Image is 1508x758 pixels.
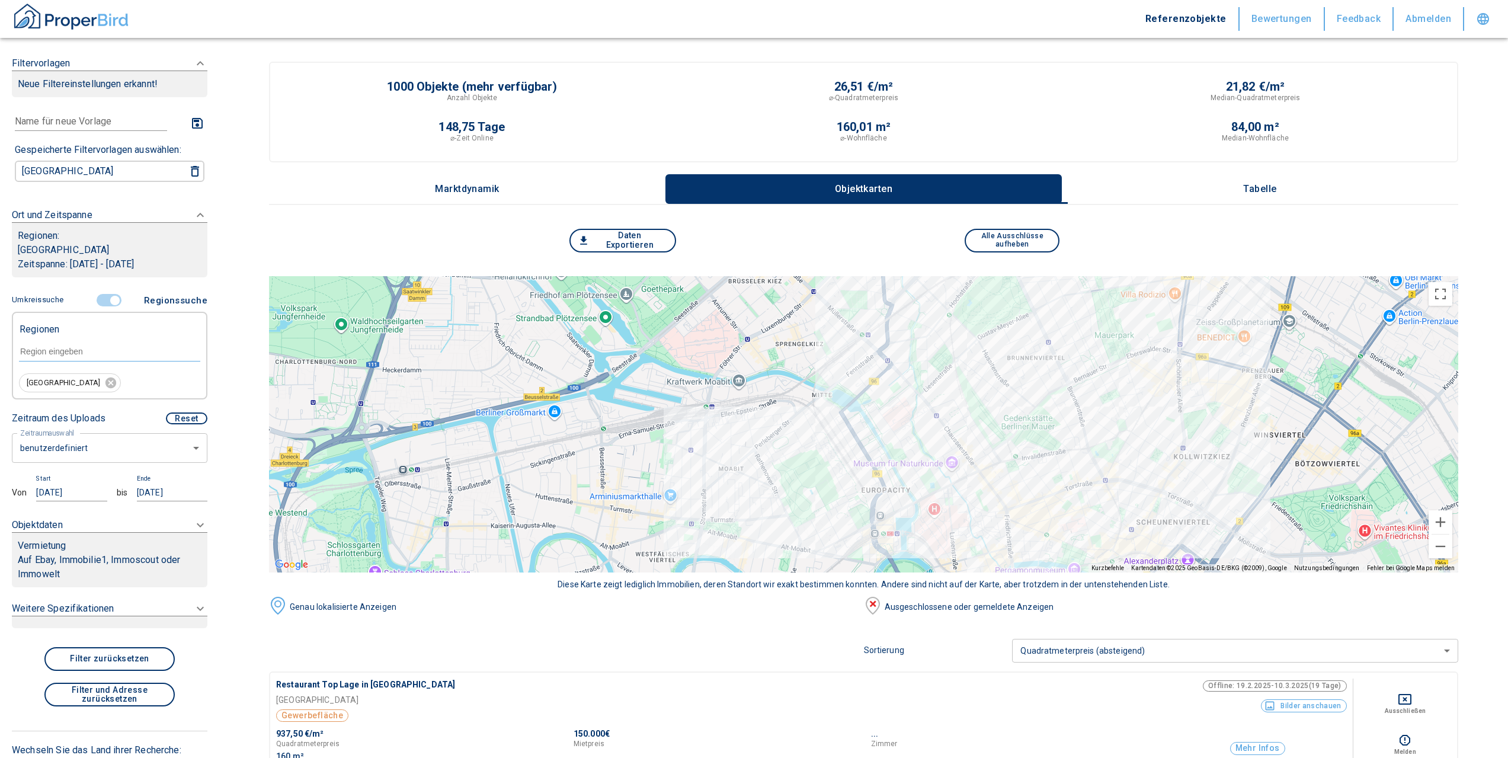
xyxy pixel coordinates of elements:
[12,432,207,463] div: benutzerdefiniert
[12,602,114,616] p: Weitere Spezifikationen
[871,728,878,740] p: ...
[834,184,894,194] p: Objektkarten
[1429,535,1452,558] button: Verkleinern
[1231,184,1290,194] p: Tabelle
[1394,7,1464,31] button: Abmelden
[166,412,207,424] button: Reset
[18,257,201,271] p: Zeitspanne: [DATE] - [DATE]
[12,511,207,594] div: ObjektdatenVermietungAuf Ebay, Immobilie1, Immoscout oder Immowelt
[12,44,207,109] div: FiltervorlagenNeue Filtereinstellungen erkannt!
[12,2,130,36] button: ProperBird Logo and Home Button
[12,196,207,289] div: Ort und ZeitspanneRegionen:[GEOGRAPHIC_DATA]Zeitspanne: [DATE] - [DATE]
[139,289,207,312] button: Regionssuche
[840,133,886,143] p: ⌀-Wohnfläche
[1091,564,1124,573] button: Kurzbefehle
[22,167,114,176] p: [GEOGRAPHIC_DATA]
[1131,565,1286,571] span: Kartendaten ©2025 GeoBasis-DE/BKG (©2009), Google
[18,243,201,257] p: [GEOGRAPHIC_DATA]
[1385,706,1426,715] p: Ausschließen
[1230,742,1285,755] button: Mehr Infos
[1226,81,1285,92] p: 21,82 €/m²
[12,56,70,71] p: Filtervorlagen
[15,143,181,157] p: Gespeicherte Filtervorlagen auswählen:
[12,594,207,635] div: Weitere Spezifikationen
[871,740,898,747] p: Zimmer
[117,487,127,498] div: bis
[1325,7,1394,31] button: Feedback
[19,373,121,392] div: [GEOGRAPHIC_DATA]
[1367,565,1455,571] a: Fehler bei Google Maps melden
[269,597,287,615] img: image
[438,121,505,133] p: 148,75 Tage
[44,647,175,671] button: Filter zurücksetzen
[272,557,311,573] img: Google
[829,92,898,103] p: ⌀-Quadratmeterpreis
[1394,747,1416,756] p: Melden
[965,229,1059,252] button: Alle Ausschlüsse aufheben
[834,81,894,92] p: 26,51 €/m²
[276,740,340,747] p: Quadratmeterpreis
[19,346,200,357] input: Region eingeben
[20,378,108,389] span: [GEOGRAPHIC_DATA]
[12,411,105,426] p: Zeitraum des Uploads
[864,597,882,615] img: image
[18,229,201,243] p: Regionen :
[1134,7,1240,31] button: Referenzobjekte
[269,578,1458,591] div: Diese Karte zeigt lediglich Immobilien, deren Standort wir exakt bestimmen konnten. Andere sind n...
[137,474,151,483] p: Ende
[12,2,130,31] img: ProperBird Logo and Home Button
[20,319,59,334] p: Regionen
[1294,565,1360,571] a: Nutzungsbedingungen (wird in neuem Tab geöffnet)
[1429,282,1452,306] button: Vollbildansicht ein/aus
[435,184,500,194] p: Marktdynamik
[287,601,864,613] div: Genau lokalisierte Anzeigen
[1261,699,1347,712] button: Bilder anschauen
[574,740,604,747] p: Mietpreis
[137,484,207,501] input: dd.mm.yyyy
[36,484,107,501] input: dd.mm.yyyy
[569,229,676,252] button: Daten Exportieren
[450,133,493,143] p: ⌀-Zeit Online
[12,109,207,187] div: FiltervorlagenNeue Filtereinstellungen erkannt!
[12,208,92,222] p: Ort und Zeitspanne
[864,644,1013,657] p: Sortierung
[18,77,201,91] p: Neue Filtereinstellungen erkannt!
[12,290,68,311] button: Umkreissuche
[12,518,63,532] p: Objektdaten
[1429,510,1452,534] button: Vergrößern
[447,92,498,103] p: Anzahl Objekte
[1211,92,1301,103] p: Median-Quadratmeterpreis
[387,81,556,92] p: 1000 Objekte (mehr verfügbar)
[1240,7,1325,31] button: Bewertungen
[17,163,171,180] button: [GEOGRAPHIC_DATA]
[36,474,51,483] p: Start
[18,539,66,553] p: Vermietung
[12,289,207,501] div: FiltervorlagenNeue Filtereinstellungen erkannt!
[1359,692,1451,706] button: Deselect for this search
[837,121,891,133] p: 160,01 m²
[12,743,207,757] p: Wechseln Sie das Land ihrer Recherche:
[18,553,201,581] p: Auf Ebay, Immobilie1, Immoscout oder Immowelt
[12,487,27,498] div: Von
[44,683,175,706] button: Filter und Adresse zurücksetzen
[1012,635,1458,666] div: Quadratmeterpreis (absteigend)
[574,728,610,740] p: 150.000€
[276,694,358,706] p: [GEOGRAPHIC_DATA]
[272,557,311,573] a: Dieses Gebiet in Google Maps öffnen (in neuem Fenster)
[1359,733,1451,747] button: report this listing
[882,601,1459,613] div: Ausgeschlossene oder gemeldete Anzeigen
[1222,133,1289,143] p: Median-Wohnfläche
[276,679,901,691] p: Restaurant Top Lage in [GEOGRAPHIC_DATA]
[269,174,1458,204] div: wrapped label tabs example
[1231,121,1279,133] p: 84,00 m²
[276,728,324,740] p: 937,50 €/m²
